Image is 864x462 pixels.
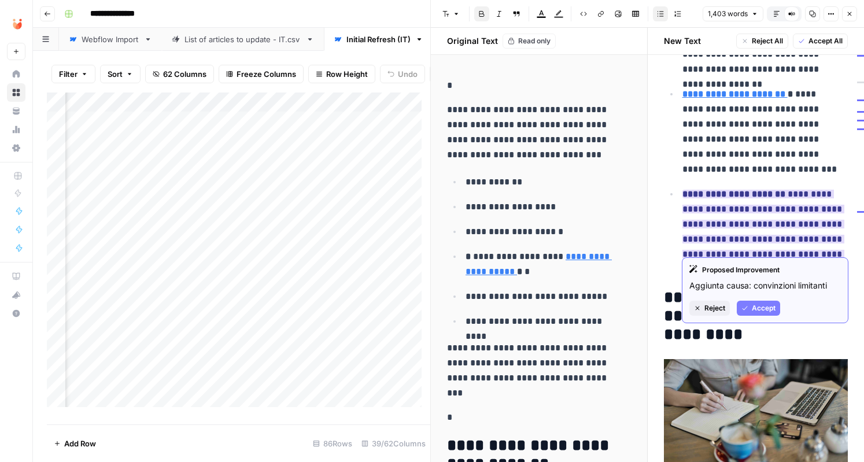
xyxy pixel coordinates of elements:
[219,65,304,83] button: Freeze Columns
[8,286,25,304] div: What's new?
[704,303,725,313] span: Reject
[737,301,780,316] button: Accept
[752,303,776,313] span: Accept
[237,68,296,80] span: Freeze Columns
[440,35,498,47] h2: Original Text
[357,434,430,453] div: 39/62 Columns
[7,65,25,83] a: Home
[184,34,301,45] div: List of articles to update - IT.csv
[518,36,551,46] span: Read only
[308,65,375,83] button: Row Height
[689,280,841,291] p: Aggiunta causa: convinzioni limitanti
[7,102,25,120] a: Your Data
[380,65,425,83] button: Undo
[7,304,25,323] button: Help + Support
[346,34,411,45] div: Initial Refresh (IT)
[398,68,418,80] span: Undo
[64,438,96,449] span: Add Row
[7,13,28,34] img: Unobravo Logo
[47,434,103,453] button: Add Row
[59,28,162,51] a: Webflow Import
[162,28,324,51] a: List of articles to update - IT.csv
[145,65,214,83] button: 62 Columns
[100,65,141,83] button: Sort
[664,35,701,47] h2: New Text
[752,36,783,46] span: Reject All
[7,139,25,157] a: Settings
[689,265,841,275] div: Proposed Improvement
[108,68,123,80] span: Sort
[7,267,25,286] a: AirOps Academy
[59,68,77,80] span: Filter
[7,9,25,38] button: Workspace: Unobravo
[7,83,25,102] a: Browse
[708,9,748,19] span: 1,403 words
[163,68,206,80] span: 62 Columns
[703,6,763,21] button: 1,403 words
[308,434,357,453] div: 86 Rows
[324,28,433,51] a: Initial Refresh (IT)
[7,120,25,139] a: Usage
[82,34,139,45] div: Webflow Import
[793,34,848,49] button: Accept All
[51,65,95,83] button: Filter
[736,34,788,49] button: Reject All
[7,286,25,304] button: What's new?
[808,36,843,46] span: Accept All
[689,301,730,316] button: Reject
[326,68,368,80] span: Row Height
